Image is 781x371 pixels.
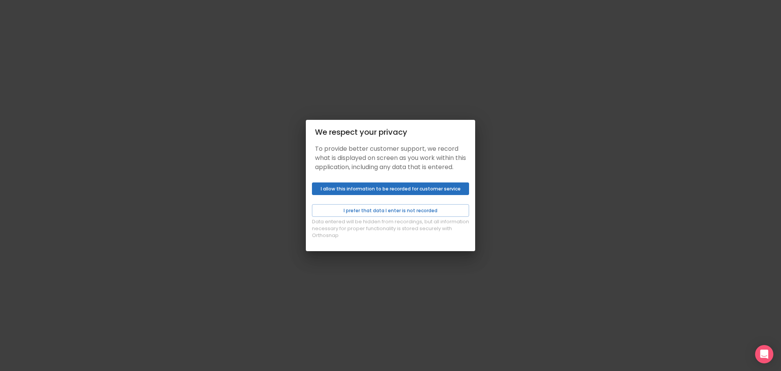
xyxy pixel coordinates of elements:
[312,182,469,195] button: I allow this information to be recorded for customer service
[755,345,773,363] div: Open Intercom Messenger
[312,204,469,217] button: I prefer that data I enter is not recorded
[315,126,466,138] div: We respect your privacy
[312,218,469,239] p: Data entered will be hidden from recordings, but all information necessary for proper functionali...
[315,144,466,172] p: To provide better customer support, we record what is displayed on screen as you work within this...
